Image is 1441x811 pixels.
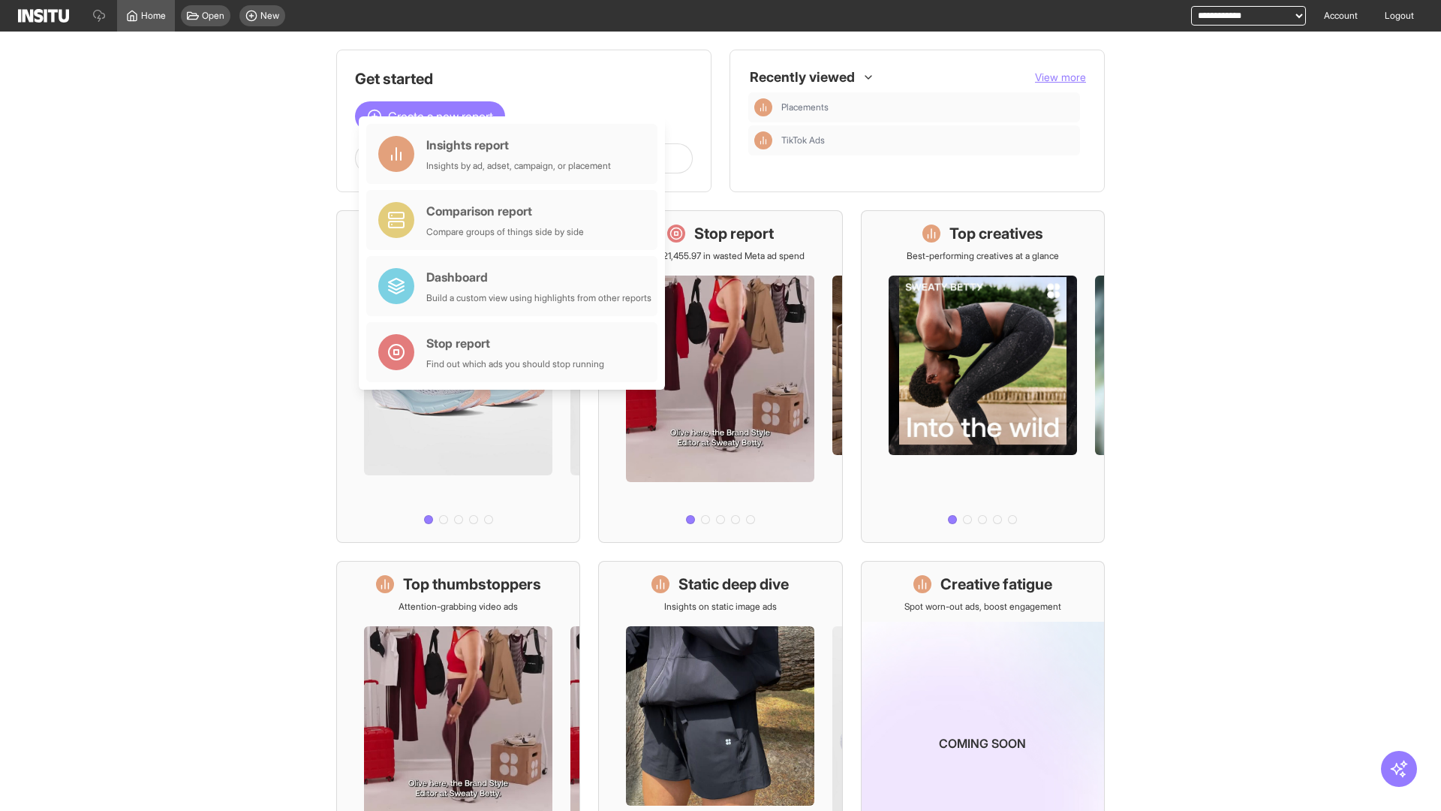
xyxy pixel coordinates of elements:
p: Insights on static image ads [664,601,777,613]
span: Placements [781,101,829,113]
img: Logo [18,9,69,23]
a: Top creativesBest-performing creatives at a glance [861,210,1105,543]
span: Placements [781,101,1074,113]
p: Best-performing creatives at a glance [907,250,1059,262]
h1: Get started [355,68,693,89]
span: Open [202,10,224,22]
h1: Top creatives [949,223,1043,244]
div: Build a custom view using highlights from other reports [426,292,651,304]
h1: Static deep dive [678,574,789,595]
p: Save £21,455.97 in wasted Meta ad spend [636,250,805,262]
div: Dashboard [426,268,651,286]
div: Stop report [426,334,604,352]
span: Create a new report [388,107,493,125]
a: Stop reportSave £21,455.97 in wasted Meta ad spend [598,210,842,543]
p: Attention-grabbing video ads [399,601,518,613]
span: TikTok Ads [781,134,1074,146]
h1: Top thumbstoppers [403,574,541,595]
a: What's live nowSee all active ads instantly [336,210,580,543]
div: Insights [754,131,772,149]
span: New [260,10,279,22]
button: View more [1035,70,1086,85]
div: Insights report [426,136,611,154]
div: Insights [754,98,772,116]
div: Find out which ads you should stop running [426,358,604,370]
span: TikTok Ads [781,134,825,146]
div: Compare groups of things side by side [426,226,584,238]
div: Insights by ad, adset, campaign, or placement [426,160,611,172]
div: Comparison report [426,202,584,220]
h1: Stop report [694,223,774,244]
span: View more [1035,71,1086,83]
button: Create a new report [355,101,505,131]
span: Home [141,10,166,22]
